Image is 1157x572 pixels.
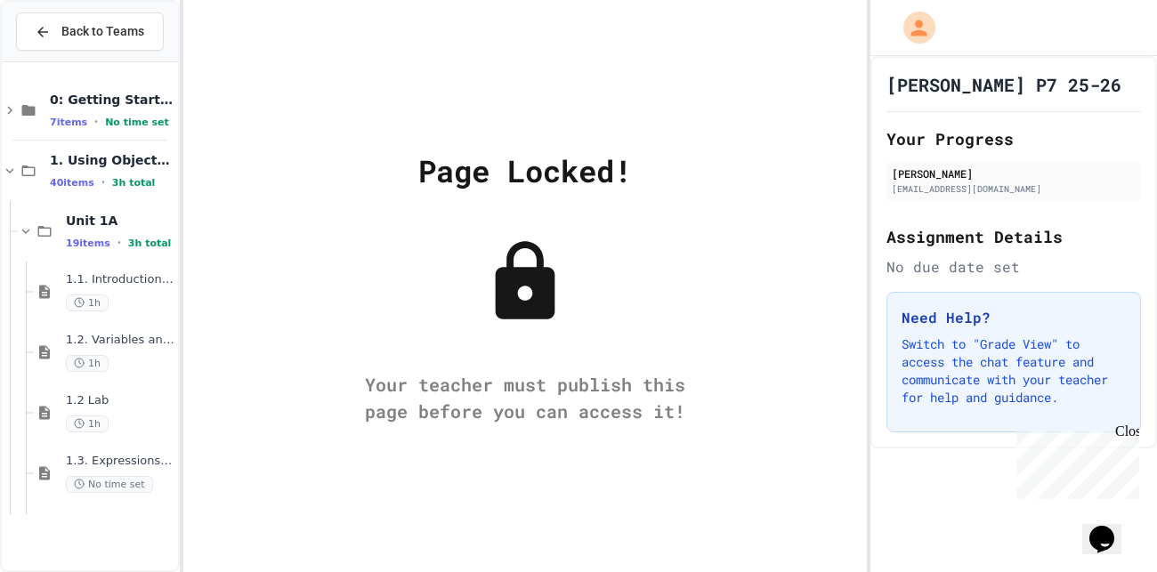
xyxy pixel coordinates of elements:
span: 1. Using Objects and Methods [50,152,174,168]
span: 0: Getting Started [50,92,174,108]
span: Back to Teams [61,22,144,41]
div: Page Locked! [418,148,632,193]
span: 1.2 Lab [66,393,174,408]
iframe: chat widget [1009,423,1139,499]
div: [PERSON_NAME] [892,165,1136,181]
h3: Need Help? [902,307,1126,328]
span: Unit 1A [66,213,174,229]
span: 7 items [50,117,87,128]
p: Switch to "Grade View" to access the chat feature and communicate with your teacher for help and ... [902,335,1126,407]
div: My Account [885,7,940,48]
span: • [101,175,105,189]
span: 1.1. Introduction to Algorithms, Programming, and Compilers [66,272,174,287]
div: Your teacher must publish this page before you can access it! [347,371,703,424]
span: • [94,115,98,129]
button: Back to Teams [16,12,164,51]
span: 40 items [50,177,94,189]
iframe: chat widget [1082,501,1139,554]
span: 3h total [112,177,156,189]
h1: [PERSON_NAME] P7 25-26 [886,72,1121,97]
span: 19 items [66,238,110,249]
span: 1h [66,355,109,372]
div: No due date set [886,256,1141,278]
span: 1.3. Expressions and Output [New] [66,454,174,469]
div: [EMAIL_ADDRESS][DOMAIN_NAME] [892,182,1136,196]
div: Chat with us now!Close [7,7,123,113]
span: No time set [105,117,169,128]
span: 1h [66,294,109,311]
span: 3h total [128,238,172,249]
span: • [117,236,121,250]
h2: Assignment Details [886,224,1141,249]
h2: Your Progress [886,126,1141,151]
span: 1.2. Variables and Data Types [66,333,174,348]
span: No time set [66,476,153,493]
span: 1h [66,415,109,432]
